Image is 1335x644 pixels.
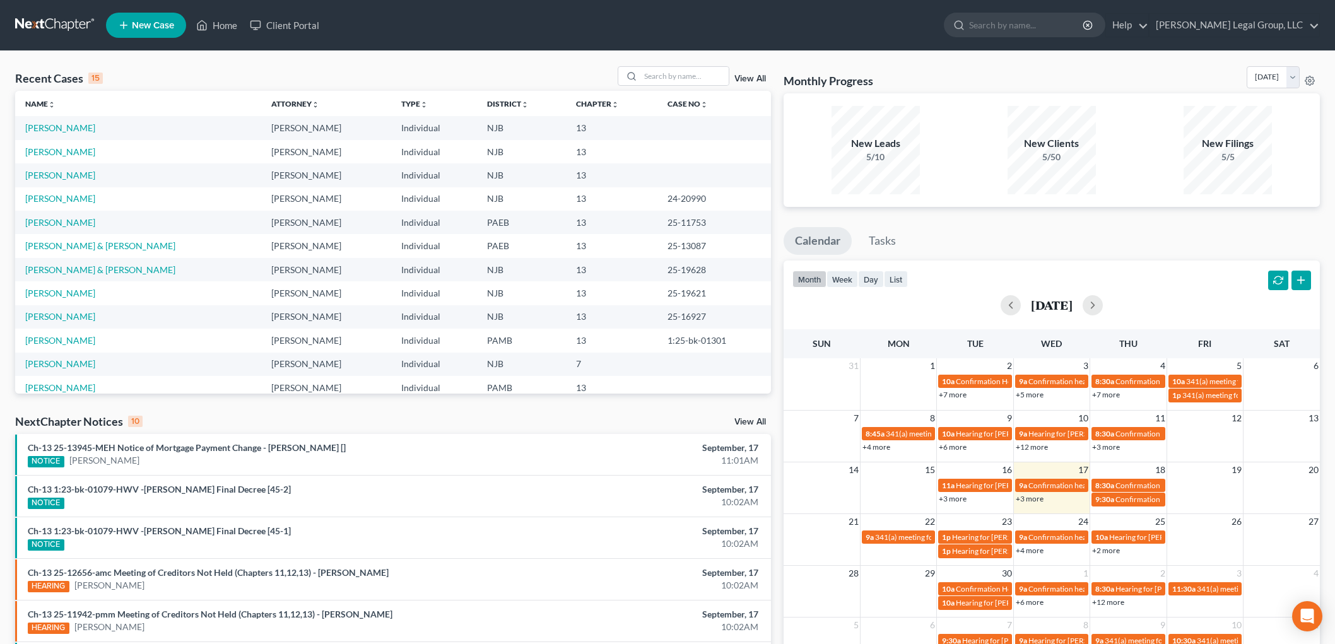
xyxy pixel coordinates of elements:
[813,338,831,349] span: Sun
[477,281,566,305] td: NJB
[657,305,771,329] td: 25-16927
[657,187,771,211] td: 24-20990
[487,99,529,108] a: Districtunfold_more
[391,163,477,187] td: Individual
[477,211,566,234] td: PAEB
[1159,566,1167,581] span: 2
[942,598,955,607] span: 10a
[391,211,477,234] td: Individual
[1095,495,1114,504] span: 9:30a
[847,514,860,529] span: 21
[852,411,860,426] span: 7
[1006,411,1013,426] span: 9
[15,414,143,429] div: NextChapter Notices
[1095,429,1114,438] span: 8:30a
[391,116,477,139] td: Individual
[1172,390,1181,400] span: 1p
[28,456,64,467] div: NOTICE
[523,621,758,633] div: 10:02AM
[523,525,758,537] div: September, 17
[477,305,566,329] td: NJB
[477,116,566,139] td: NJB
[566,329,657,352] td: 13
[956,377,1161,386] span: Confirmation Hearing for [PERSON_NAME] [PERSON_NAME]
[523,483,758,496] div: September, 17
[858,271,884,288] button: day
[734,74,766,83] a: View All
[261,329,391,352] td: [PERSON_NAME]
[875,532,997,542] span: 341(a) meeting for [PERSON_NAME]
[477,234,566,257] td: PAEB
[1006,358,1013,373] span: 2
[942,377,955,386] span: 10a
[956,481,1054,490] span: Hearing for [PERSON_NAME]
[1082,566,1090,581] span: 1
[25,358,95,369] a: [PERSON_NAME]
[1182,390,1304,400] span: 341(a) meeting for [PERSON_NAME]
[261,163,391,187] td: [PERSON_NAME]
[312,101,319,108] i: unfold_more
[566,187,657,211] td: 13
[28,567,389,578] a: Ch-13 25-12656-amc Meeting of Creditors Not Held (Chapters 11,12,13) - [PERSON_NAME]
[523,566,758,579] div: September, 17
[1016,494,1044,503] a: +3 more
[391,281,477,305] td: Individual
[477,376,566,399] td: PAMB
[1031,298,1073,312] h2: [DATE]
[857,227,907,255] a: Tasks
[25,240,175,251] a: [PERSON_NAME] & [PERSON_NAME]
[657,258,771,281] td: 25-19628
[929,618,936,633] span: 6
[1235,358,1243,373] span: 5
[1028,377,1172,386] span: Confirmation hearing for [PERSON_NAME]
[391,329,477,352] td: Individual
[128,416,143,427] div: 10
[132,21,174,30] span: New Case
[566,258,657,281] td: 13
[886,429,1008,438] span: 341(a) meeting for [PERSON_NAME]
[942,532,951,542] span: 1p
[477,258,566,281] td: NJB
[25,170,95,180] a: [PERSON_NAME]
[1106,14,1148,37] a: Help
[1154,411,1167,426] span: 11
[1230,462,1243,477] span: 19
[832,151,920,163] div: 5/10
[1016,546,1044,555] a: +4 more
[1115,377,1259,386] span: Confirmation hearing for [PERSON_NAME]
[1230,514,1243,529] span: 26
[952,532,1050,542] span: Hearing for [PERSON_NAME]
[611,101,619,108] i: unfold_more
[25,311,95,322] a: [PERSON_NAME]
[884,271,908,288] button: list
[956,429,1054,438] span: Hearing for [PERSON_NAME]
[391,258,477,281] td: Individual
[391,305,477,329] td: Individual
[1307,411,1320,426] span: 13
[939,494,967,503] a: +3 more
[15,71,103,86] div: Recent Cases
[1159,358,1167,373] span: 4
[1115,495,1260,504] span: Confirmation Hearing for [PERSON_NAME]
[261,116,391,139] td: [PERSON_NAME]
[523,579,758,592] div: 10:02AM
[1008,151,1096,163] div: 5/50
[956,598,1054,607] span: Hearing for [PERSON_NAME]
[640,67,729,85] input: Search by name...
[1109,532,1208,542] span: Hearing for [PERSON_NAME]
[939,390,967,399] a: +7 more
[942,429,955,438] span: 10a
[1077,462,1090,477] span: 17
[1119,338,1138,349] span: Thu
[477,353,566,376] td: NJB
[566,211,657,234] td: 13
[1016,597,1044,607] a: +6 more
[477,140,566,163] td: NJB
[866,429,885,438] span: 8:45a
[25,217,95,228] a: [PERSON_NAME]
[391,353,477,376] td: Individual
[25,146,95,157] a: [PERSON_NAME]
[942,481,955,490] span: 11a
[1092,546,1120,555] a: +2 more
[924,462,936,477] span: 15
